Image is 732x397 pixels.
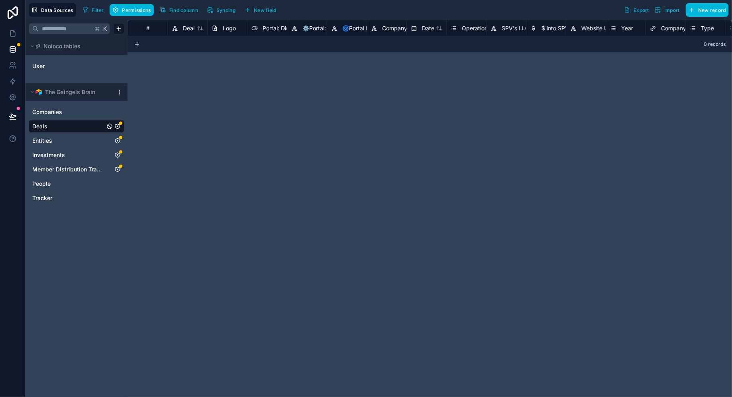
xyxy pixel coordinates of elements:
[157,4,201,16] button: Find column
[683,3,729,17] a: New record
[169,7,198,13] span: Find column
[32,137,52,145] span: Entities
[32,194,52,202] span: Tracker
[661,24,686,32] span: Company
[302,24,357,32] span: ⚙️Portal: Learn More
[241,4,279,16] button: New field
[29,60,124,73] div: User
[29,163,124,176] div: Member Distribution Tracking
[29,149,124,161] div: Investments
[704,41,726,47] span: 0 records
[542,24,635,32] span: $ into SPV (from Investments table)
[634,7,649,13] span: Export
[29,106,124,118] div: Companies
[45,88,95,96] span: The Gaingels Brain
[204,4,241,16] a: Syncing
[102,26,108,31] span: K
[29,134,124,147] div: Entities
[32,62,97,70] a: User
[183,24,194,32] span: Deal
[29,86,113,98] button: Airtable LogoThe Gaingels Brain
[701,24,714,32] span: Type
[32,108,62,116] span: Companies
[254,7,277,13] span: New field
[29,120,124,133] div: Deals
[32,151,105,159] a: Investments
[462,24,509,32] span: Operations Status
[223,24,236,32] span: Logo
[29,192,124,204] div: Tracker
[32,180,105,188] a: People
[92,7,104,13] span: Filter
[35,89,42,95] img: Airtable Logo
[79,4,107,16] button: Filter
[32,151,65,159] span: Investments
[134,25,161,31] div: #
[32,165,105,173] a: Member Distribution Tracking
[382,24,431,32] span: Company & Round
[581,24,615,32] span: Website URL
[204,4,238,16] button: Syncing
[41,7,73,13] span: Data Sources
[29,3,76,17] button: Data Sources
[32,108,105,116] a: Companies
[502,24,546,32] span: SPV's LLC Name
[216,7,235,13] span: Syncing
[686,3,729,17] button: New record
[32,122,47,130] span: Deals
[122,7,151,13] span: Permissions
[621,3,652,17] button: Export
[664,7,680,13] span: Import
[342,24,395,32] span: 🌀Portal Description
[621,24,633,32] span: Year
[263,24,326,32] span: Portal: Display as Open?
[698,7,726,13] span: New record
[110,4,153,16] button: Permissions
[32,137,105,145] a: Entities
[29,41,120,52] button: Noloco tables
[32,194,105,202] a: Tracker
[110,4,157,16] a: Permissions
[29,177,124,190] div: People
[43,42,80,50] span: Noloco tables
[652,3,683,17] button: Import
[422,24,434,32] span: Date
[32,122,105,130] a: Deals
[32,180,51,188] span: People
[32,62,45,70] span: User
